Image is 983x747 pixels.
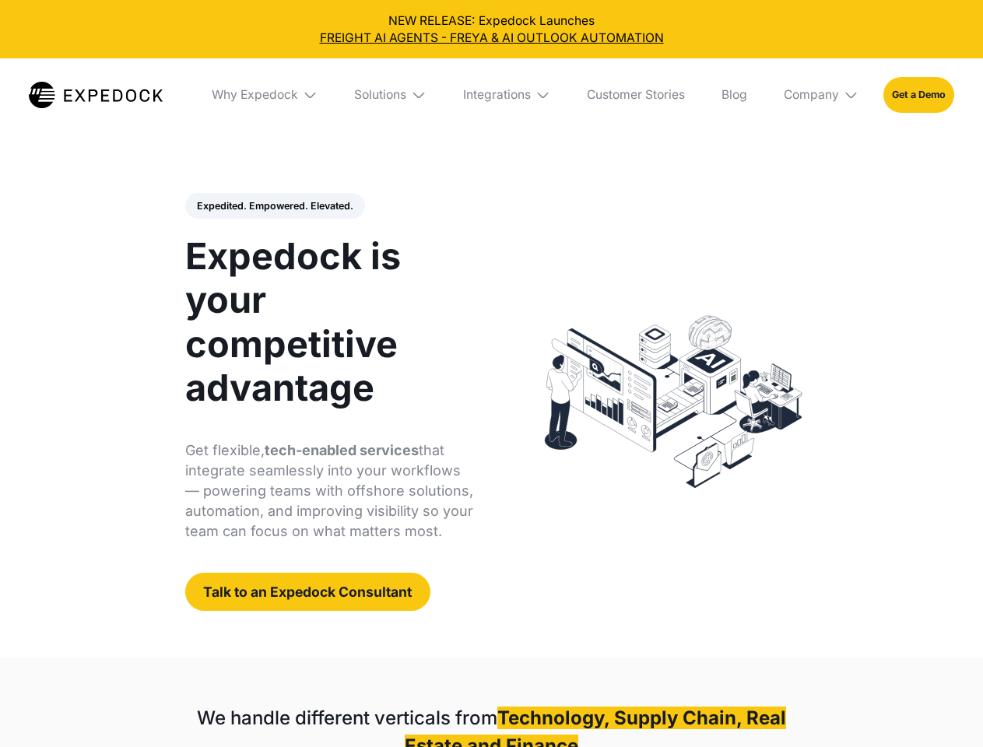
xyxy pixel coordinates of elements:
div: Integrations [463,87,531,103]
div: Integrations [451,58,563,132]
div: Solutions [354,87,406,103]
a: Talk to an Expedock Consultant [185,573,430,611]
p: Get flexible, that integrate seamlessly into your workflows — powering teams with offshore soluti... [185,440,474,542]
div: Company [784,87,839,103]
div: NEW RELEASE: Expedock Launches [12,12,971,47]
a: Customer Stories [574,58,697,132]
h1: Expedock is your competitive advantage [185,234,474,409]
div: Company [771,58,871,132]
div: Solutions [342,58,439,132]
strong: tech-enabled services [265,442,419,458]
div: Why Expedock [212,87,298,103]
a: Get a Demo [883,77,954,112]
div: Why Expedock [199,58,330,132]
a: Blog [709,58,759,132]
strong: We handle different verticals from [197,707,497,729]
a: FREIGHT AI AGENTS - FREYA & AI OUTLOOK AUTOMATION [12,30,971,47]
